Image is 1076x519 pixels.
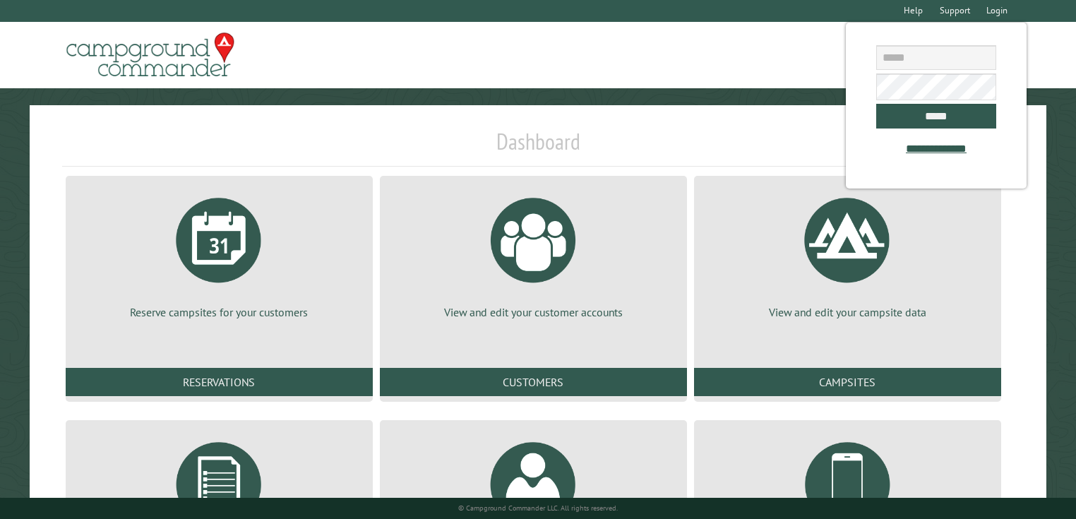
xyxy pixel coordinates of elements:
[397,187,670,320] a: View and edit your customer accounts
[458,503,618,513] small: © Campground Commander LLC. All rights reserved.
[711,304,984,320] p: View and edit your campsite data
[380,368,687,396] a: Customers
[62,28,239,83] img: Campground Commander
[397,304,670,320] p: View and edit your customer accounts
[83,304,356,320] p: Reserve campsites for your customers
[711,187,984,320] a: View and edit your campsite data
[694,368,1001,396] a: Campsites
[62,128,1015,167] h1: Dashboard
[83,187,356,320] a: Reserve campsites for your customers
[66,368,373,396] a: Reservations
